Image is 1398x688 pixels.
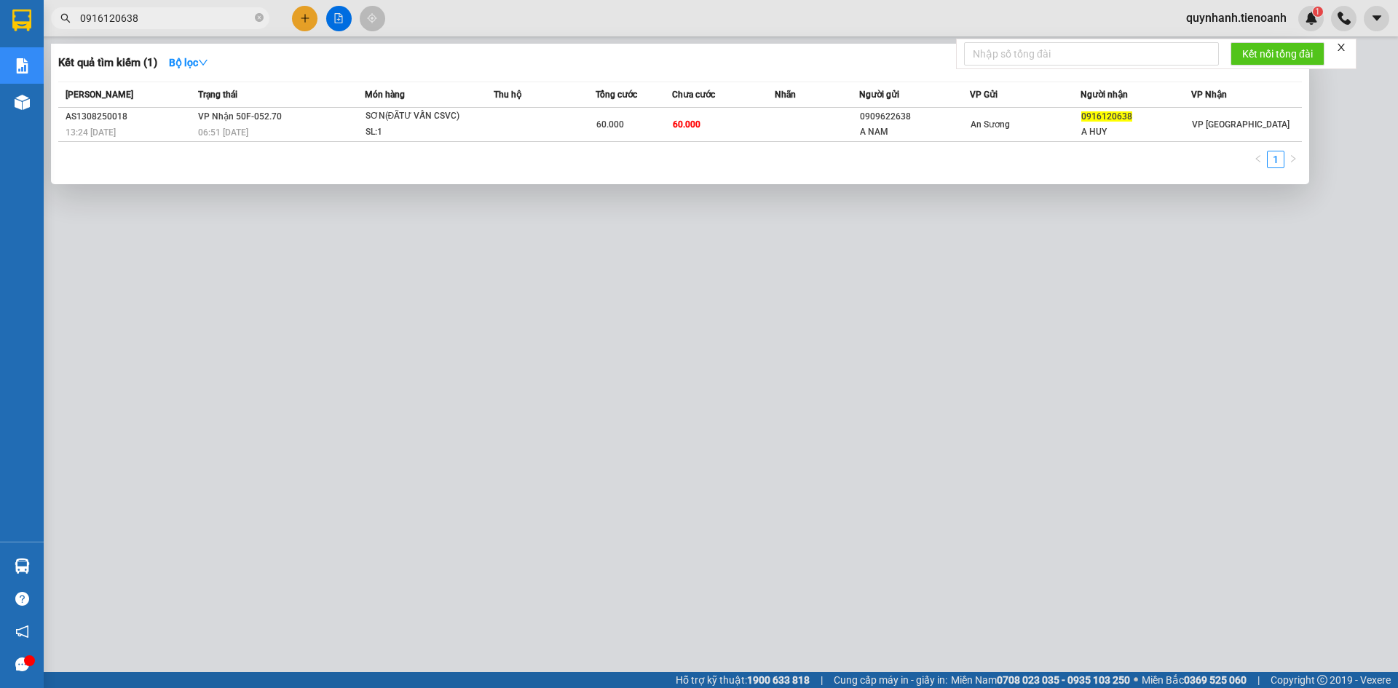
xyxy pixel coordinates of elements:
a: 1 [1268,151,1284,167]
div: SL: 1 [366,124,475,141]
input: Nhập số tổng đài [964,42,1219,66]
span: Trạng thái [198,90,237,100]
div: A HUY [1081,124,1190,140]
span: Chưa cước [672,90,715,100]
li: Next Page [1284,151,1302,168]
span: right [1289,154,1298,163]
div: AS1308250018 [66,109,194,124]
span: Người gửi [859,90,899,100]
div: SƠN(ĐÃTƯ VẤN CSVC) [366,108,475,124]
span: 60.000 [596,119,624,130]
strong: Bộ lọc [169,57,208,68]
span: Tổng cước [596,90,637,100]
span: VP Gửi [970,90,998,100]
img: logo-vxr [12,9,31,31]
span: 13:24 [DATE] [66,127,116,138]
span: message [15,657,29,671]
div: A NAM [860,124,969,140]
span: VP Nhận 50F-052.70 [198,111,282,122]
div: 0909622638 [860,109,969,124]
span: An Sương [971,119,1010,130]
li: 1 [1267,151,1284,168]
span: search [60,13,71,23]
button: left [1249,151,1267,168]
span: Kết nối tổng đài [1242,46,1313,62]
span: left [1254,154,1263,163]
li: Previous Page [1249,151,1267,168]
button: Kết nối tổng đài [1231,42,1324,66]
span: 60.000 [673,119,700,130]
span: VP Nhận [1191,90,1227,100]
span: notification [15,625,29,638]
input: Tìm tên, số ĐT hoặc mã đơn [80,10,252,26]
span: close-circle [255,13,264,22]
span: close [1336,42,1346,52]
span: [PERSON_NAME] [66,90,133,100]
span: 06:51 [DATE] [198,127,248,138]
span: Nhãn [775,90,796,100]
span: close-circle [255,12,264,25]
img: warehouse-icon [15,95,30,110]
span: down [198,58,208,68]
span: Người nhận [1081,90,1128,100]
span: question-circle [15,592,29,606]
span: VP [GEOGRAPHIC_DATA] [1192,119,1290,130]
img: warehouse-icon [15,558,30,574]
span: 0916120638 [1081,111,1132,122]
button: right [1284,151,1302,168]
button: Bộ lọcdown [157,51,220,74]
span: Món hàng [365,90,405,100]
img: solution-icon [15,58,30,74]
span: Thu hộ [494,90,521,100]
h3: Kết quả tìm kiếm ( 1 ) [58,55,157,71]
